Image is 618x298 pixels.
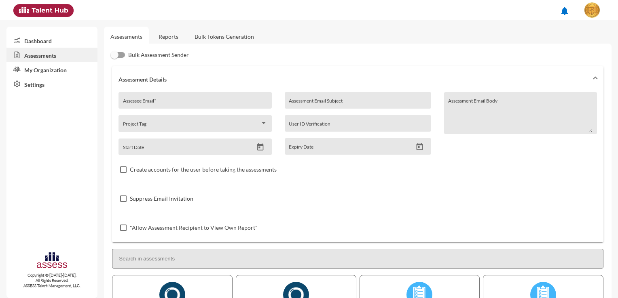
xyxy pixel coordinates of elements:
[130,194,193,204] span: Suppress Email Invitation
[112,66,603,92] mat-expansion-panel-header: Assessment Details
[6,48,97,62] a: Assessments
[253,143,267,151] button: Open calendar
[413,143,427,151] button: Open calendar
[560,6,569,16] mat-icon: notifications
[152,27,185,46] a: Reports
[130,223,258,233] span: "Allow Assessment Recipient to View Own Report"
[36,251,68,271] img: assesscompany-logo.png
[188,27,260,46] a: Bulk Tokens Generation
[112,249,603,269] input: Search in assessments
[6,62,97,77] a: My Organization
[119,76,587,83] mat-panel-title: Assessment Details
[6,77,97,91] a: Settings
[6,33,97,48] a: Dashboard
[130,165,277,174] span: Create accounts for the user before taking the assessments
[128,50,189,60] span: Bulk Assessment Sender
[112,92,603,242] div: Assessment Details
[6,273,97,288] p: Copyright © [DATE]-[DATE]. All Rights Reserved. ASSESS Talent Management, LLC.
[110,33,142,40] a: Assessments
